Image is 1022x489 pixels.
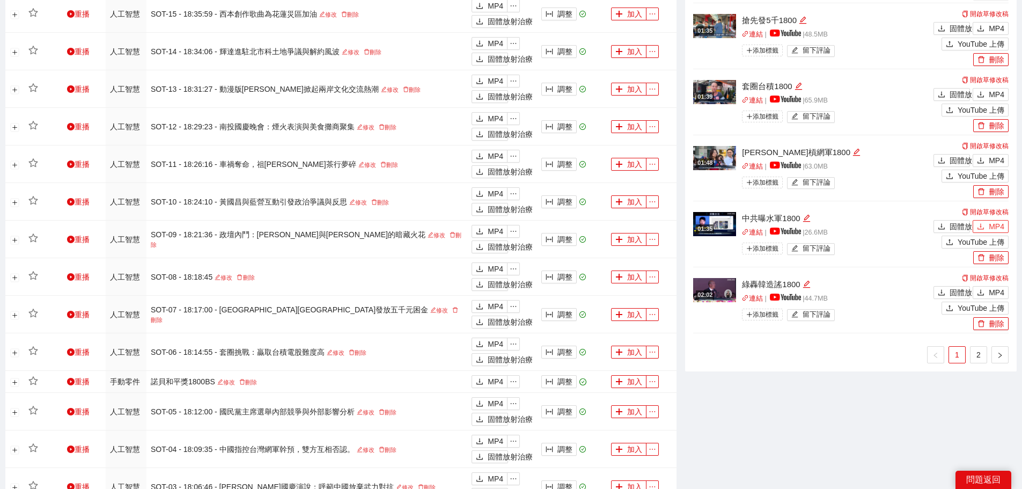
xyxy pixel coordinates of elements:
[942,170,1009,183] button: 上傳YouTube 上傳
[488,55,533,63] font: 固體放射治療
[933,22,970,35] button: 下載固體放射治療
[787,177,835,189] button: 編輯留下評論
[75,273,90,281] font: 重播
[476,93,483,101] span: 下載
[615,10,623,19] span: 加
[973,119,1009,132] button: 刪除刪除
[989,121,1004,130] font: 刪除
[348,49,359,55] font: 修改
[852,148,861,156] span: 編輯
[933,88,970,101] button: 下載固體放射治療
[75,198,90,206] font: 重播
[770,96,801,103] img: yt_logo_rgb_light.a676ea31.png
[791,47,798,55] span: 編輯
[989,288,1004,297] font: MP4
[488,114,503,123] font: MP4
[742,229,749,236] span: 關聯
[472,278,508,291] button: 下載固體放射治療
[627,122,642,131] font: 加入
[627,273,642,281] font: 加入
[508,265,519,273] span: 省略
[611,233,646,246] button: 加加入
[989,156,1004,165] font: MP4
[958,172,1004,180] font: YouTube 上傳
[508,40,519,47] span: 省略
[476,77,483,86] span: 下載
[546,236,553,244] span: 列寬
[428,232,433,238] span: 編輯
[488,205,533,214] font: 固體放射治療
[220,274,232,281] font: 修改
[557,160,572,169] font: 調整
[476,18,483,26] span: 下載
[387,86,399,93] font: 修改
[541,45,577,58] button: 列寬調整
[646,198,658,206] span: 省略
[693,80,736,104] img: 8409837e-c9be-4294-b89b-57789f68f60e.jpg
[476,168,483,177] span: 下載
[546,160,553,169] span: 列寬
[215,274,220,280] span: 編輯
[67,236,75,243] span: 遊戲圈
[749,295,763,302] font: 連結
[541,83,577,96] button: 列寬調整
[364,49,370,55] span: 刪除
[795,80,803,93] div: 編輯
[770,162,801,169] img: yt_logo_rgb_light.a676ea31.png
[357,124,363,130] span: 編輯
[472,225,508,238] button: 下載MP4
[977,223,984,231] span: 下載
[742,31,763,38] a: 關聯連結
[11,160,19,169] button: 展開行
[611,271,646,283] button: 加加入
[488,265,503,273] font: MP4
[615,160,623,169] span: 加
[693,146,736,170] img: 54a55d3d-61e5-48eb-8fdf-e5081c1c7a19.jpg
[507,262,520,275] button: 省略
[11,123,19,132] button: 展開行
[541,195,577,208] button: 列寬調整
[476,243,483,252] span: 下載
[319,11,325,17] span: 編輯
[977,188,985,196] span: 刪除
[472,53,508,65] button: 下載固體放射治療
[546,85,553,94] span: 列寬
[950,24,995,33] font: 固體放射治療
[942,38,1009,50] button: 上傳YouTube 上傳
[472,240,508,253] button: 下載固體放射治療
[347,11,359,18] font: 刪除
[646,85,658,93] span: 省略
[977,122,985,130] span: 刪除
[977,254,985,262] span: 刪除
[508,228,519,235] span: 省略
[989,222,1004,231] font: MP4
[611,8,646,20] button: 加加入
[646,233,659,246] button: 省略
[472,203,508,216] button: 下載固體放射治療
[541,158,577,171] button: 列寬調整
[358,162,364,167] span: 編輯
[403,86,409,92] span: 刪除
[472,165,508,178] button: 下載固體放射治療
[962,275,968,281] span: 複製
[646,236,658,243] span: 省略
[973,286,1009,299] button: 下載MP4
[11,273,19,282] button: 展開行
[742,295,749,302] span: 關聯
[557,198,572,206] font: 調整
[472,128,508,141] button: 下載固體放射治療
[488,39,503,48] font: MP4
[962,209,968,215] span: 複製
[151,232,461,248] font: 刪除
[627,10,642,18] font: 加入
[557,10,572,18] font: 調整
[67,10,75,18] span: 遊戲圈
[615,198,623,207] span: 加
[476,40,483,48] span: 下載
[488,167,533,176] font: 固體放射治療
[803,278,811,291] div: 編輯
[488,227,503,236] font: MP4
[377,199,389,206] font: 刪除
[646,273,658,281] span: 省略
[973,88,1009,101] button: 下載MP4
